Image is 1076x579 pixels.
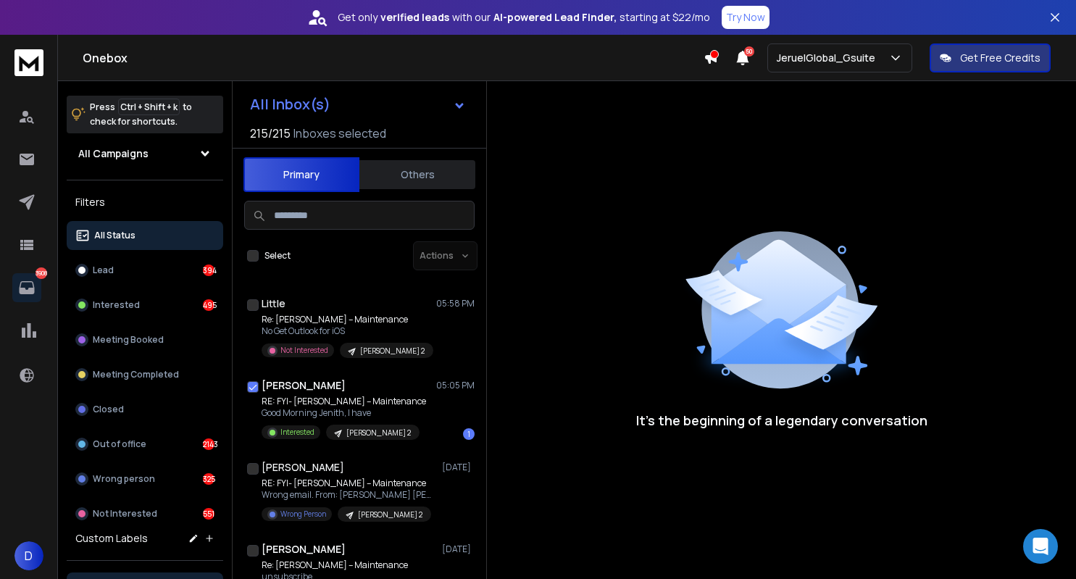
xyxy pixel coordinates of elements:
[203,473,214,485] div: 325
[930,43,1051,72] button: Get Free Credits
[744,46,754,57] span: 50
[93,264,114,276] p: Lead
[250,125,291,142] span: 215 / 215
[14,541,43,570] button: D
[280,509,326,520] p: Wrong Person
[118,99,180,115] span: Ctrl + Shift + k
[777,51,881,65] p: JeruelGlobal_Gsuite
[67,325,223,354] button: Meeting Booked
[493,10,617,25] strong: AI-powered Lead Finder,
[262,478,435,489] p: RE: FYI- [PERSON_NAME] – Maintenance
[262,460,344,475] h1: [PERSON_NAME]
[960,51,1040,65] p: Get Free Credits
[67,395,223,424] button: Closed
[67,499,223,528] button: Not Interested551
[94,230,135,241] p: All Status
[67,192,223,212] h3: Filters
[67,465,223,493] button: Wrong person325
[436,380,475,391] p: 05:05 PM
[262,559,435,571] p: Re: [PERSON_NAME] – Maintenance
[67,360,223,389] button: Meeting Completed
[36,267,47,279] p: 3908
[338,10,710,25] p: Get only with our starting at $22/mo
[360,346,425,357] p: [PERSON_NAME] 2
[262,407,426,419] p: Good Morning Jenith, I have
[442,462,475,473] p: [DATE]
[262,314,433,325] p: Re: [PERSON_NAME] – Maintenance
[726,10,765,25] p: Try Now
[90,100,192,129] p: Press to check for shortcuts.
[78,146,149,161] h1: All Campaigns
[93,334,164,346] p: Meeting Booked
[463,428,475,440] div: 1
[280,427,314,438] p: Interested
[203,299,214,311] div: 495
[93,438,146,450] p: Out of office
[14,49,43,76] img: logo
[262,378,346,393] h1: [PERSON_NAME]
[203,438,214,450] div: 2143
[67,430,223,459] button: Out of office2143
[93,508,157,520] p: Not Interested
[93,473,155,485] p: Wrong person
[67,256,223,285] button: Lead394
[83,49,704,67] h1: Onebox
[442,543,475,555] p: [DATE]
[262,396,426,407] p: RE: FYI- [PERSON_NAME] – Maintenance
[67,221,223,250] button: All Status
[359,159,475,191] button: Others
[67,139,223,168] button: All Campaigns
[380,10,449,25] strong: verified leads
[75,531,148,546] h3: Custom Labels
[67,291,223,320] button: Interested495
[436,298,475,309] p: 05:58 PM
[93,404,124,415] p: Closed
[1023,529,1058,564] div: Open Intercom Messenger
[722,6,770,29] button: Try Now
[12,273,41,302] a: 3908
[238,90,477,119] button: All Inbox(s)
[264,250,291,262] label: Select
[262,296,285,311] h1: Little
[636,410,927,430] p: It’s the beginning of a legendary conversation
[293,125,386,142] h3: Inboxes selected
[203,264,214,276] div: 394
[93,369,179,380] p: Meeting Completed
[203,508,214,520] div: 551
[358,509,422,520] p: [PERSON_NAME] 2
[262,542,346,557] h1: [PERSON_NAME]
[243,157,359,192] button: Primary
[93,299,140,311] p: Interested
[250,97,330,112] h1: All Inbox(s)
[262,489,435,501] p: Wrong email. From: [PERSON_NAME] [PERSON_NAME]
[280,345,328,356] p: Not Interested
[346,428,411,438] p: [PERSON_NAME] 2
[262,325,433,337] p: No Get Outlook for iOS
